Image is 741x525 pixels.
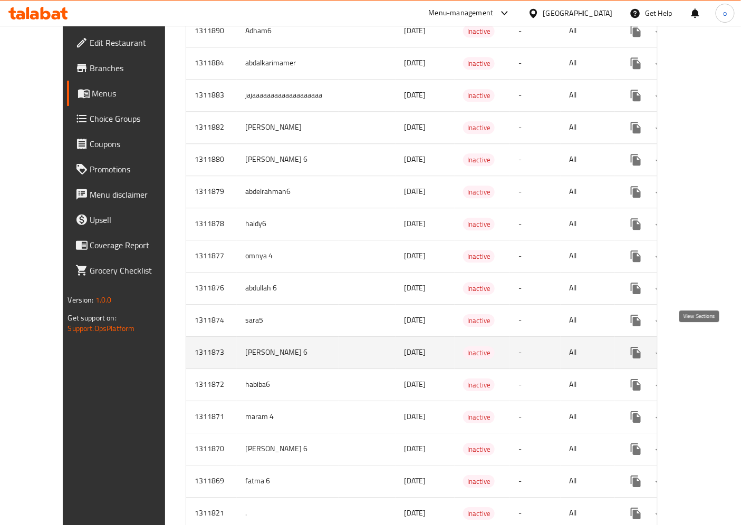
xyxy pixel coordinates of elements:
button: Change Status [649,211,674,237]
td: jajaaaaaaaaaaaaaaaaaaa [237,79,339,111]
td: 1311872 [186,368,237,401]
span: [DATE] [404,184,426,198]
td: 1311879 [186,176,237,208]
td: All [561,47,615,79]
button: more [623,436,649,462]
span: Inactive [463,508,495,520]
td: - [510,401,561,433]
span: Get support on: [68,311,117,325]
span: Coverage Report [90,239,178,251]
a: Branches [67,55,187,81]
span: [DATE] [404,442,426,455]
button: more [623,179,649,205]
td: - [510,465,561,497]
span: Inactive [463,154,495,166]
td: All [561,401,615,433]
button: Change Status [649,147,674,172]
button: Change Status [649,51,674,76]
button: more [623,18,649,44]
button: Change Status [649,436,674,462]
button: more [623,469,649,494]
span: Coupons [90,138,178,150]
div: Inactive [463,186,495,198]
td: 1311890 [186,15,237,47]
span: [DATE] [404,410,426,423]
span: [DATE] [404,506,426,520]
td: - [510,304,561,336]
td: - [510,47,561,79]
div: Inactive [463,250,495,262]
td: 1311882 [186,111,237,143]
span: Inactive [463,25,495,37]
td: 1311874 [186,304,237,336]
button: Change Status [649,469,674,494]
a: Coverage Report [67,232,187,258]
td: abdelrahman6 [237,176,339,208]
td: All [561,208,615,240]
td: 1311877 [186,240,237,272]
button: more [623,147,649,172]
td: All [561,465,615,497]
td: - [510,143,561,176]
td: - [510,433,561,465]
span: [DATE] [404,217,426,230]
span: [DATE] [404,120,426,134]
span: Upsell [90,213,178,226]
a: Promotions [67,157,187,182]
span: Edit Restaurant [90,36,178,49]
button: Change Status [649,404,674,430]
span: [DATE] [404,345,426,359]
td: All [561,240,615,272]
div: Inactive [463,89,495,102]
td: 1311873 [186,336,237,368]
span: Inactive [463,347,495,359]
button: more [623,404,649,430]
td: [PERSON_NAME] [237,111,339,143]
td: 1311884 [186,47,237,79]
a: Upsell [67,207,187,232]
td: abdullah 6 [237,272,339,304]
div: Menu-management [429,7,494,20]
td: [PERSON_NAME] 6 [237,336,339,368]
td: - [510,111,561,143]
button: more [623,372,649,397]
span: Choice Groups [90,112,178,125]
button: more [623,276,649,301]
span: Grocery Checklist [90,264,178,277]
a: Grocery Checklist [67,258,187,283]
button: more [623,211,649,237]
span: Inactive [463,411,495,423]
span: Inactive [463,283,495,295]
div: [GEOGRAPHIC_DATA] [543,7,613,19]
td: - [510,240,561,272]
span: Inactive [463,218,495,230]
a: Menus [67,81,187,106]
td: - [510,208,561,240]
td: All [561,336,615,368]
td: abdalkarimamer [237,47,339,79]
button: Change Status [649,308,674,333]
span: Menu disclaimer [90,188,178,201]
button: Change Status [649,18,674,44]
td: All [561,368,615,401]
a: Choice Groups [67,106,187,131]
button: Change Status [649,179,674,205]
td: All [561,272,615,304]
button: more [623,340,649,365]
span: Menus [92,87,178,100]
td: omnya 4 [237,240,339,272]
div: Inactive [463,443,495,455]
span: Inactive [463,475,495,488]
span: [DATE] [404,281,426,295]
div: Inactive [463,282,495,295]
div: Inactive [463,378,495,391]
td: All [561,79,615,111]
td: 1311880 [186,143,237,176]
button: Change Status [649,83,674,108]
div: Inactive [463,57,495,70]
td: habiba6 [237,368,339,401]
span: [DATE] [404,474,426,488]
